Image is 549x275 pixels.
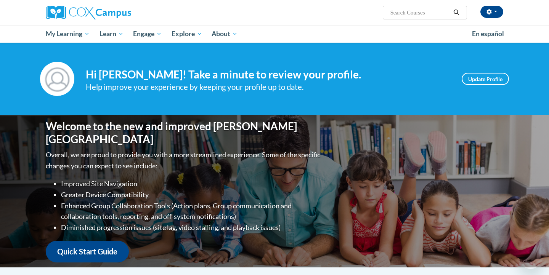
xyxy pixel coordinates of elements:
a: Quick Start Guide [46,241,129,262]
li: Diminished progression issues (site lag, video stalling, and playback issues) [61,222,322,233]
a: Engage [128,25,167,43]
a: About [207,25,243,43]
a: Learn [95,25,128,43]
a: Cox Campus [46,6,191,19]
span: Explore [172,29,202,38]
a: En español [467,26,509,42]
a: Update Profile [462,73,509,85]
img: Profile Image [40,62,74,96]
span: En español [472,30,504,38]
h4: Hi [PERSON_NAME]! Take a minute to review your profile. [86,68,450,81]
img: Cox Campus [46,6,131,19]
li: Greater Device Compatibility [61,189,322,200]
div: Main menu [34,25,515,43]
span: About [212,29,238,38]
span: Engage [133,29,162,38]
li: Enhanced Group Collaboration Tools (Action plans, Group communication and collaboration tools, re... [61,200,322,222]
a: My Learning [41,25,95,43]
iframe: Button to launch messaging window [518,245,543,269]
button: Account Settings [480,6,503,18]
a: Explore [167,25,207,43]
li: Improved Site Navigation [61,178,322,189]
input: Search Courses [390,8,451,17]
div: Help improve your experience by keeping your profile up to date. [86,81,450,93]
p: Overall, we are proud to provide you with a more streamlined experience. Some of the specific cha... [46,149,322,171]
span: Learn [100,29,124,38]
span: My Learning [46,29,90,38]
button: Search [451,8,462,17]
h1: Welcome to the new and improved [PERSON_NAME][GEOGRAPHIC_DATA] [46,120,322,145]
